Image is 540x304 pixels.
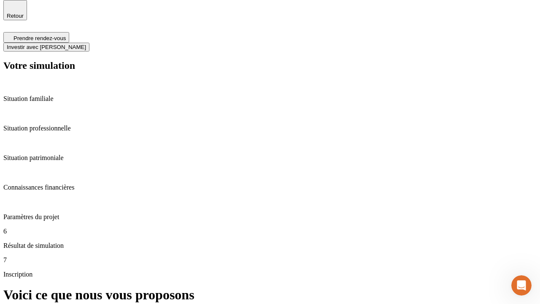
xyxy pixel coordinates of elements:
p: 7 [3,256,537,264]
span: Retour [7,13,24,19]
p: 6 [3,228,537,235]
p: Situation patrimoniale [3,154,537,162]
p: Situation professionnelle [3,125,537,132]
iframe: Intercom live chat [511,275,532,296]
span: Investir avec [PERSON_NAME] [7,44,86,50]
h1: Voici ce que nous vous proposons [3,287,537,303]
p: Inscription [3,271,537,278]
p: Situation familiale [3,95,537,103]
button: Prendre rendez-vous [3,32,69,43]
p: Paramètres du projet [3,213,537,221]
span: Prendre rendez-vous [13,35,66,41]
p: Connaissances financières [3,184,537,191]
p: Résultat de simulation [3,242,537,250]
h2: Votre simulation [3,60,537,71]
button: Investir avec [PERSON_NAME] [3,43,89,52]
